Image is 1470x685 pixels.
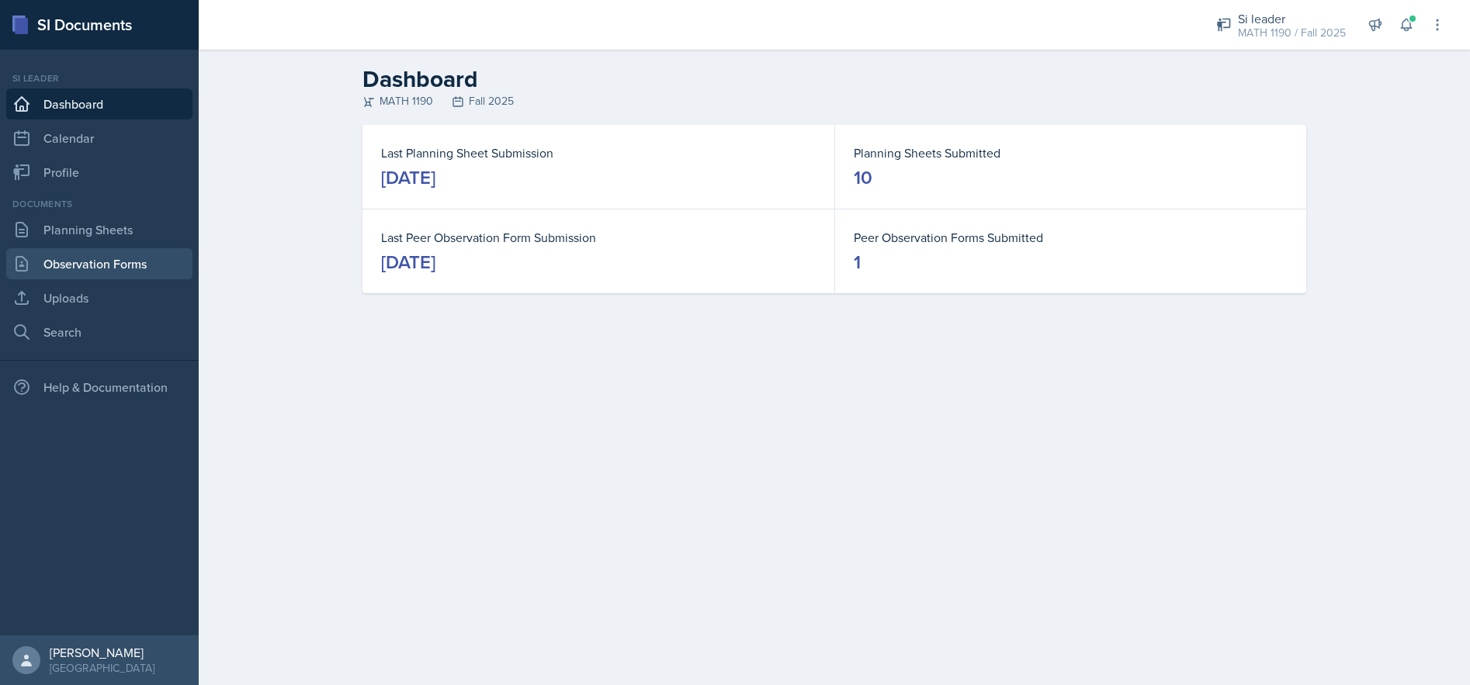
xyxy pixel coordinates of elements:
div: [PERSON_NAME] [50,645,154,660]
dt: Peer Observation Forms Submitted [854,228,1288,247]
h2: Dashboard [362,65,1306,93]
a: Profile [6,157,192,188]
div: 1 [854,250,861,275]
dt: Planning Sheets Submitted [854,144,1288,162]
dt: Last Planning Sheet Submission [381,144,816,162]
a: Uploads [6,282,192,313]
div: Si leader [6,71,192,85]
a: Planning Sheets [6,214,192,245]
div: Si leader [1238,9,1346,28]
div: Help & Documentation [6,372,192,403]
a: Dashboard [6,88,192,119]
a: Calendar [6,123,192,154]
a: Search [6,317,192,348]
div: MATH 1190 Fall 2025 [362,93,1306,109]
div: Documents [6,197,192,211]
a: Observation Forms [6,248,192,279]
dt: Last Peer Observation Form Submission [381,228,816,247]
div: 10 [854,165,872,190]
div: [DATE] [381,165,435,190]
div: MATH 1190 / Fall 2025 [1238,25,1346,41]
div: [DATE] [381,250,435,275]
div: [GEOGRAPHIC_DATA] [50,660,154,676]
